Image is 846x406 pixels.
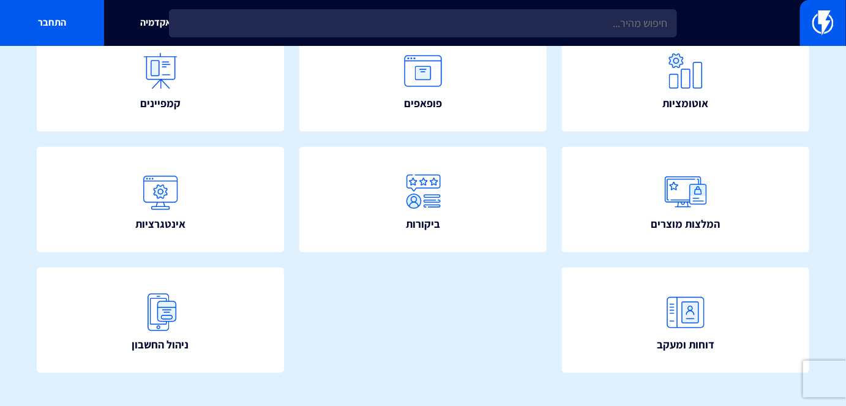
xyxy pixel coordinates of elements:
[562,147,809,252] a: המלצות מוצרים
[663,96,709,111] span: אוטומציות
[299,147,547,252] a: ביקורות
[562,268,809,373] a: דוחות ומעקב
[651,216,721,232] span: המלצות מוצרים
[169,9,676,37] input: חיפוש מהיר...
[37,26,284,132] a: קמפיינים
[657,337,714,353] span: דוחות ומעקב
[140,96,181,111] span: קמפיינים
[135,216,185,232] span: אינטגרציות
[132,337,189,353] span: ניהול החשבון
[562,26,809,132] a: אוטומציות
[37,147,284,252] a: אינטגרציות
[404,96,442,111] span: פופאפים
[37,268,284,373] a: ניהול החשבון
[299,26,547,132] a: פופאפים
[406,216,440,232] span: ביקורות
